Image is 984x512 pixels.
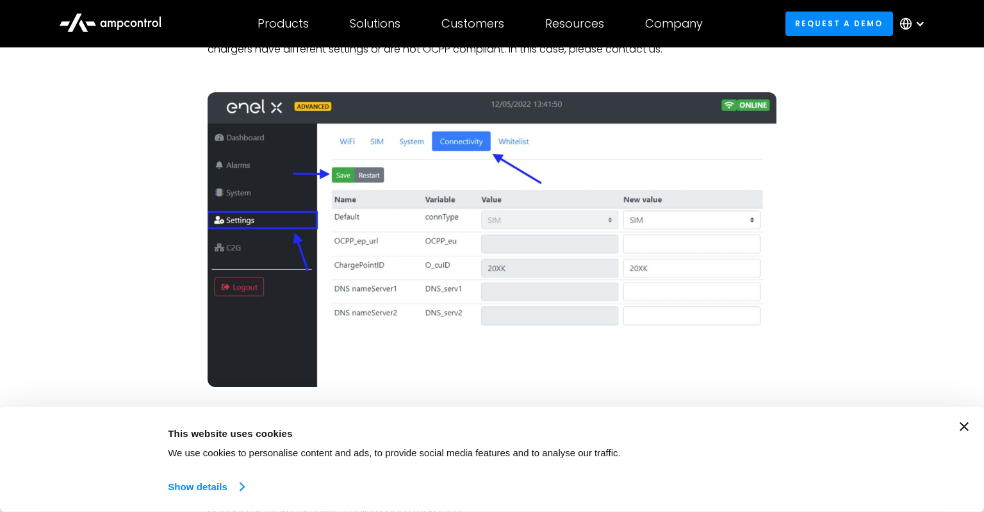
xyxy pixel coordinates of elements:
div: Solutions [350,17,400,31]
span: We use cookies to personalise content and ads, to provide social media features and to analyse ou... [168,447,621,458]
div: Resources [545,17,604,31]
div: Customers [441,17,504,31]
button: Close banner [960,422,969,431]
div: Company [645,17,703,31]
img: Enel X JuiceBox Shutdown migration [208,92,776,386]
div: This website uses cookies [168,425,724,441]
a: Request a demo [785,12,893,35]
div: Products [258,17,309,31]
a: Show details [168,477,243,497]
button: Okay [753,422,936,459]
